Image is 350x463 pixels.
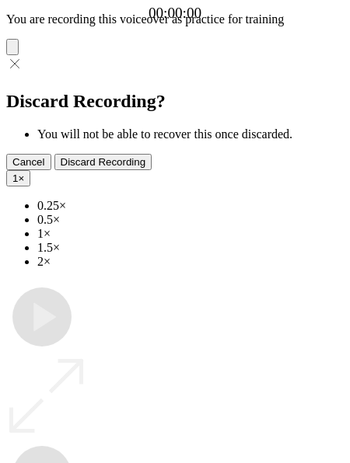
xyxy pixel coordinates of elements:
li: 0.25× [37,199,344,213]
h2: Discard Recording? [6,91,344,112]
span: 1 [12,172,18,184]
li: 1× [37,227,344,241]
li: 1.5× [37,241,344,255]
p: You are recording this voiceover as practice for training [6,12,344,26]
button: Discard Recording [54,154,152,170]
li: You will not be able to recover this once discarded. [37,127,344,141]
button: Cancel [6,154,51,170]
li: 2× [37,255,344,269]
a: 00:00:00 [149,5,201,22]
button: 1× [6,170,30,186]
li: 0.5× [37,213,344,227]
